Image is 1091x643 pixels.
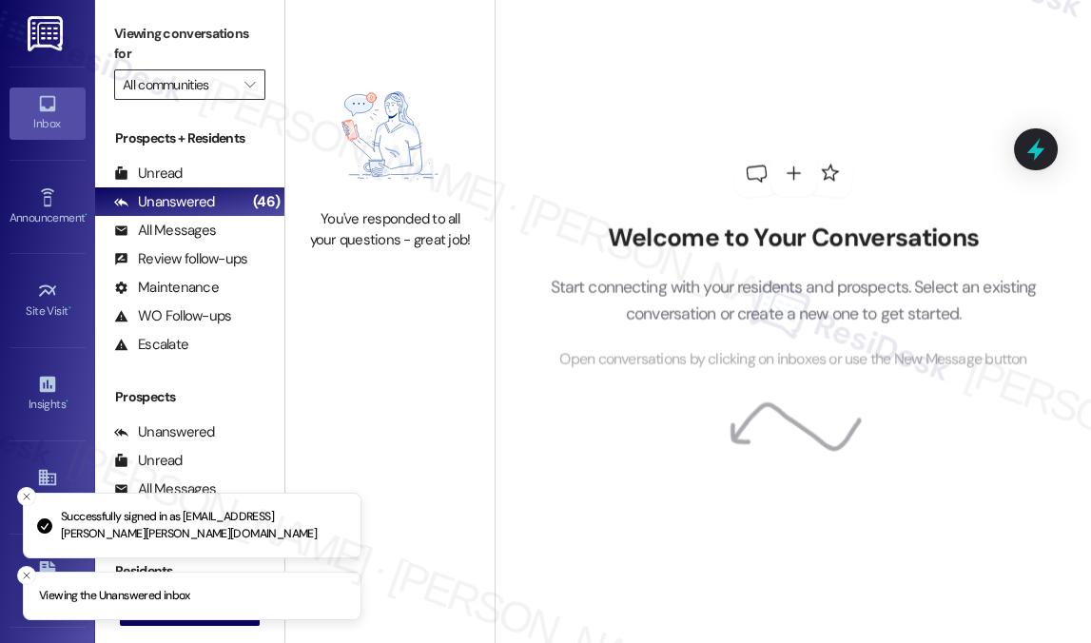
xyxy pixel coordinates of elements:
[61,509,345,542] p: Successfully signed in as [EMAIL_ADDRESS][PERSON_NAME][PERSON_NAME][DOMAIN_NAME]
[10,275,86,326] a: Site Visit •
[10,88,86,139] a: Inbox
[10,461,86,513] a: Buildings
[68,302,71,315] span: •
[66,395,68,408] span: •
[114,335,188,355] div: Escalate
[10,368,86,419] a: Insights •
[114,278,219,298] div: Maintenance
[114,192,215,212] div: Unanswered
[248,187,284,217] div: (46)
[114,451,183,471] div: Unread
[95,387,284,407] div: Prospects
[114,19,265,69] label: Viewing conversations for
[39,588,190,605] p: Viewing the Unanswered inbox
[306,209,474,250] div: You've responded to all your questions - great job!
[85,208,88,222] span: •
[17,487,36,506] button: Close toast
[559,347,1026,371] span: Open conversations by clicking on inboxes or use the New Message button
[123,69,235,100] input: All communities
[28,16,67,51] img: ResiDesk Logo
[521,273,1065,327] p: Start connecting with your residents and prospects. Select an existing conversation or create a n...
[95,128,284,148] div: Prospects + Residents
[114,221,216,241] div: All Messages
[244,77,255,92] i: 
[114,249,247,269] div: Review follow-ups
[17,566,36,585] button: Close toast
[114,422,215,442] div: Unanswered
[521,224,1065,254] h2: Welcome to Your Conversations
[306,71,474,200] img: empty-state
[10,555,86,607] a: Leads
[114,306,231,326] div: WO Follow-ups
[114,164,183,184] div: Unread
